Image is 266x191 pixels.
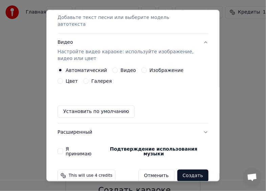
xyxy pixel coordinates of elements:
[66,79,78,83] label: Цвет
[58,68,208,123] div: ВидеоНастройте видео караоке: используйте изображение, видео или цвет
[138,170,175,182] button: Отменить
[150,68,184,73] label: Изображение
[99,147,208,156] button: Я принимаю
[177,170,208,182] button: Создать
[58,49,198,62] p: Настройте видео караоке: используйте изображение, видео или цвет
[69,173,112,178] span: This will use 4 credits
[58,39,198,62] div: Видео
[58,123,208,141] button: Расширенный
[66,68,107,73] label: Автоматический
[66,147,208,156] label: Я принимаю
[120,68,136,73] label: Видео
[58,106,135,118] button: Установить по умолчанию
[91,79,112,83] label: Галерея
[58,34,208,68] button: ВидеоНастройте видео караоке: используйте изображение, видео или цвет
[58,14,198,28] p: Добавьте текст песни или выберите модель автотекста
